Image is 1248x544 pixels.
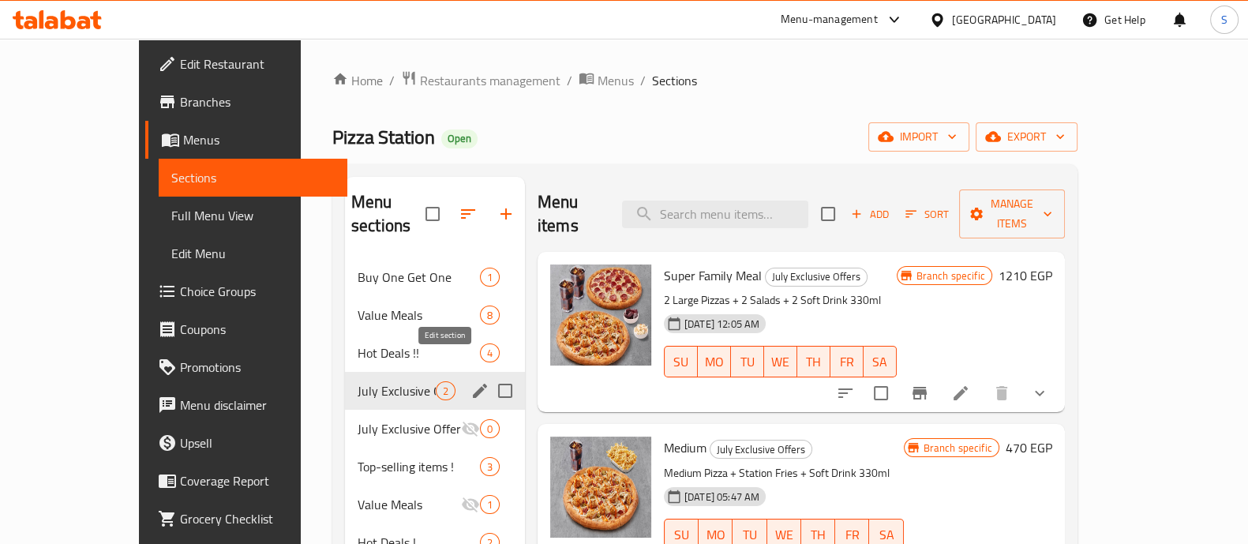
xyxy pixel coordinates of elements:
[731,346,764,377] button: TU
[811,197,845,231] span: Select section
[145,348,347,386] a: Promotions
[183,130,335,149] span: Menus
[481,308,499,323] span: 8
[678,317,766,332] span: [DATE] 12:05 AM
[436,381,455,400] div: items
[901,374,939,412] button: Branch-specific-item
[951,384,970,403] a: Edit menu item
[481,422,499,437] span: 0
[145,424,347,462] a: Upsell
[180,433,335,452] span: Upsell
[664,346,698,377] button: SU
[145,83,347,121] a: Branches
[1006,437,1052,459] h6: 470 EGP
[345,296,525,334] div: Value Meals8
[345,372,525,410] div: July Exclusive Offers2edit
[358,419,461,438] span: July Exclusive Offers
[959,189,1065,238] button: Manage items
[481,497,499,512] span: 1
[480,495,500,514] div: items
[864,377,898,410] span: Select to update
[145,462,347,500] a: Coverage Report
[180,509,335,528] span: Grocery Checklist
[797,346,830,377] button: TH
[487,195,525,233] button: Add section
[671,351,691,373] span: SU
[849,205,891,223] span: Add
[481,270,499,285] span: 1
[826,374,864,412] button: sort-choices
[710,441,811,459] span: July Exclusive Offers
[664,291,897,310] p: 2 Large Pizzas + 2 Salads + 2 Soft Drink 330ml
[345,410,525,448] div: July Exclusive Offers0
[145,272,347,310] a: Choice Groups
[864,346,897,377] button: SA
[358,381,436,400] span: July Exclusive Offers
[332,71,383,90] a: Home
[145,310,347,348] a: Coupons
[332,70,1077,91] nav: breadcrumb
[664,264,762,287] span: Super Family Meal
[180,320,335,339] span: Coupons
[449,195,487,233] span: Sort sections
[437,384,455,399] span: 2
[804,351,824,373] span: TH
[972,194,1052,234] span: Manage items
[180,92,335,111] span: Branches
[910,268,991,283] span: Branch specific
[461,495,480,514] svg: Inactive section
[345,258,525,296] div: Buy One Get One1
[1030,384,1049,403] svg: Show Choices
[988,127,1065,147] span: export
[401,70,560,91] a: Restaurants management
[917,441,999,456] span: Branch specific
[180,396,335,415] span: Menu disclaimer
[180,54,335,73] span: Edit Restaurant
[952,11,1056,28] div: [GEOGRAPHIC_DATA]
[351,190,425,238] h2: Menu sections
[358,457,480,476] span: Top-selling items !
[881,127,957,147] span: import
[481,346,499,361] span: 4
[895,202,959,227] span: Sort items
[550,264,651,366] img: Super Family Meal
[766,268,867,286] span: July Exclusive Offers
[480,268,500,287] div: items
[1221,11,1227,28] span: S
[830,346,864,377] button: FR
[159,197,347,234] a: Full Menu View
[1021,374,1059,412] button: show more
[870,351,890,373] span: SA
[480,343,500,362] div: items
[171,206,335,225] span: Full Menu View
[171,244,335,263] span: Edit Menu
[389,71,395,90] li: /
[664,463,904,483] p: Medium Pizza + Station Fries + Soft Drink 330ml
[159,159,347,197] a: Sections
[480,457,500,476] div: items
[868,122,969,152] button: import
[781,10,878,29] div: Menu-management
[698,346,731,377] button: MO
[710,440,812,459] div: July Exclusive Offers
[550,437,651,538] img: Medium
[678,490,766,505] span: [DATE] 05:47 AM
[579,70,634,91] a: Menus
[770,351,791,373] span: WE
[538,190,603,238] h2: Menu items
[345,334,525,372] div: Hot Deals !!4
[441,132,478,145] span: Open
[180,282,335,301] span: Choice Groups
[345,448,525,486] div: Top-selling items !3
[171,168,335,187] span: Sections
[180,358,335,377] span: Promotions
[704,351,725,373] span: MO
[622,201,808,228] input: search
[358,306,480,325] span: Value Meals
[901,202,953,227] button: Sort
[416,197,449,231] span: Select all sections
